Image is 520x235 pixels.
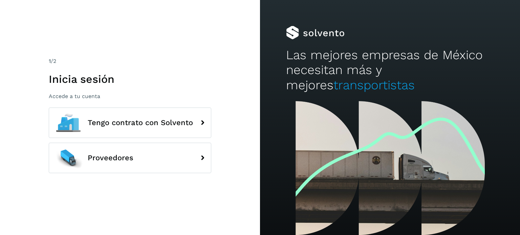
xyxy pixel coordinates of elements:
[333,78,415,92] span: transportistas
[49,108,211,138] button: Tengo contrato con Solvento
[286,48,494,93] h2: Las mejores empresas de México necesitan más y mejores
[49,57,211,65] div: /2
[49,93,211,99] p: Accede a tu cuenta
[49,143,211,173] button: Proveedores
[49,58,51,64] span: 1
[88,154,133,162] span: Proveedores
[88,119,193,127] span: Tengo contrato con Solvento
[49,73,211,86] h1: Inicia sesión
